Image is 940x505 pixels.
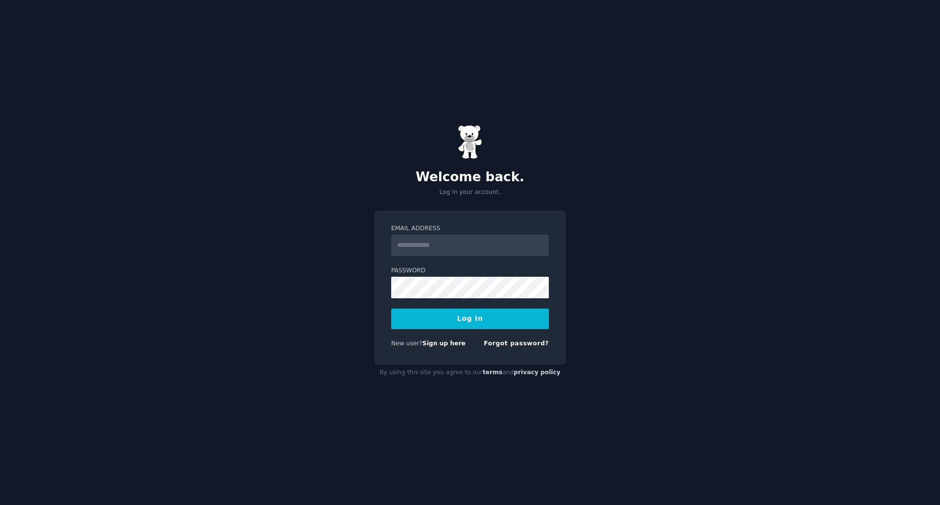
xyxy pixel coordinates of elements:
[374,169,566,185] h2: Welcome back.
[514,369,561,376] a: privacy policy
[374,365,566,381] div: By using this site you agree to our and
[391,340,423,347] span: New user?
[458,125,482,159] img: Gummy Bear
[483,369,502,376] a: terms
[374,188,566,197] p: Log in your account.
[391,309,549,329] button: Log In
[391,266,549,275] label: Password
[423,340,466,347] a: Sign up here
[484,340,549,347] a: Forgot password?
[391,224,549,233] label: Email Address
